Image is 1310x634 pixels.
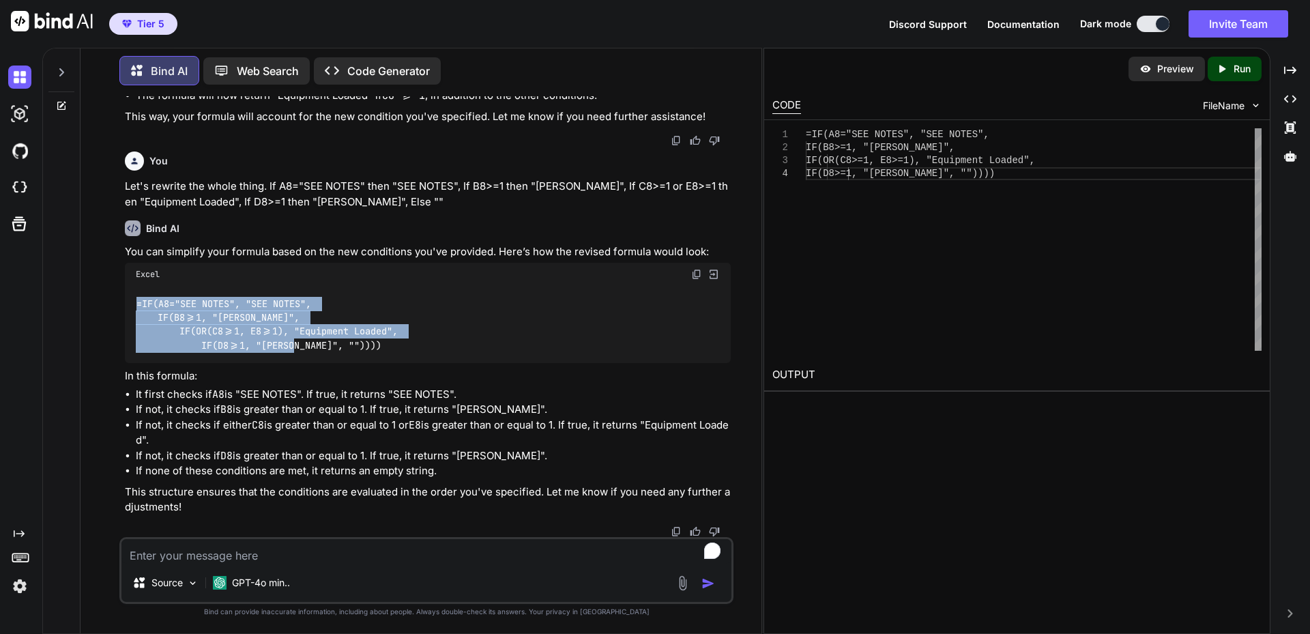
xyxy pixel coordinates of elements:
[8,66,31,89] img: darkChat
[137,17,164,31] span: Tier 5
[1203,99,1244,113] span: FileName
[213,576,227,590] img: GPT-4o mini
[690,526,701,537] img: like
[806,129,989,140] span: =IF(A8="SEE NOTES", "SEE NOTES",
[772,167,788,180] div: 4
[136,418,731,448] li: If not, it checks if either is greater than or equal to 1 or is greater than or equal to 1. If tr...
[220,403,233,416] code: B8
[772,154,788,167] div: 3
[889,18,967,30] span: Discord Support
[806,168,995,179] span: IF(D8>=1, "[PERSON_NAME]", ""))))
[212,388,224,401] code: A8
[8,139,31,162] img: githubDark
[1080,17,1131,31] span: Dark mode
[136,402,731,418] li: If not, it checks if is greater than or equal to 1. If true, it returns "[PERSON_NAME]".
[708,268,720,280] img: Open in Browser
[136,448,731,464] li: If not, it checks if is greater than or equal to 1. If true, it returns "[PERSON_NAME]".
[671,135,682,146] img: copy
[709,135,720,146] img: dislike
[772,128,788,141] div: 1
[1157,62,1194,76] p: Preview
[136,88,731,104] li: The formula will now return "Equipment Loaded" if , in addition to the other conditions.
[119,607,733,617] p: Bind can provide inaccurate information, including about people. Always double-check its answers....
[690,135,701,146] img: like
[122,20,132,28] img: premium
[701,577,715,590] img: icon
[806,155,1035,166] span: IF(OR(C8>=1, E8>=1), "Equipment Loaded",
[125,179,731,210] p: Let's rewrite the whole thing. If A8="SEE NOTES" then "SEE NOTES", If B8>=1 then "[PERSON_NAME]",...
[1189,10,1288,38] button: Invite Team
[691,269,702,280] img: copy
[232,576,290,590] p: GPT-4o min..
[987,17,1060,31] button: Documentation
[125,485,731,515] p: This structure ensures that the conditions are evaluated in the order you've specified. Let me kn...
[8,176,31,199] img: cloudideIcon
[347,63,430,79] p: Code Generator
[252,418,264,432] code: C8
[806,142,955,153] span: IF(B8>=1, "[PERSON_NAME]",
[237,63,299,79] p: Web Search
[136,269,160,280] span: Excel
[987,18,1060,30] span: Documentation
[149,154,168,168] h6: You
[125,244,731,260] p: You can simplify your formula based on the new conditions you've provided. Here’s how the revised...
[382,89,425,102] code: C8 >= 1
[220,449,233,463] code: D8
[136,387,731,403] li: It first checks if is "SEE NOTES". If true, it returns "SEE NOTES".
[151,63,188,79] p: Bind AI
[109,13,177,35] button: premiumTier 5
[11,11,93,31] img: Bind AI
[1250,100,1262,111] img: chevron down
[764,359,1270,391] h2: OUTPUT
[889,17,967,31] button: Discord Support
[772,141,788,154] div: 2
[146,222,179,235] h6: Bind AI
[8,102,31,126] img: darkAi-studio
[136,297,403,353] code: =IF(A8="SEE NOTES", "SEE NOTES", IF(B8>=1, "[PERSON_NAME]", IF(OR(C8>=1, E8>=1), "Equipment Loade...
[121,539,731,564] textarea: To enrich screen reader interactions, please activate Accessibility in Grammarly extension settings
[125,109,731,125] p: This way, your formula will account for the new condition you've specified. Let me know if you ne...
[1234,62,1251,76] p: Run
[1139,63,1152,75] img: preview
[772,98,801,114] div: CODE
[125,369,731,384] p: In this formula:
[671,526,682,537] img: copy
[187,577,199,589] img: Pick Models
[675,575,690,591] img: attachment
[151,576,183,590] p: Source
[136,463,731,479] li: If none of these conditions are met, it returns an empty string.
[709,526,720,537] img: dislike
[8,575,31,598] img: settings
[409,418,421,432] code: E8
